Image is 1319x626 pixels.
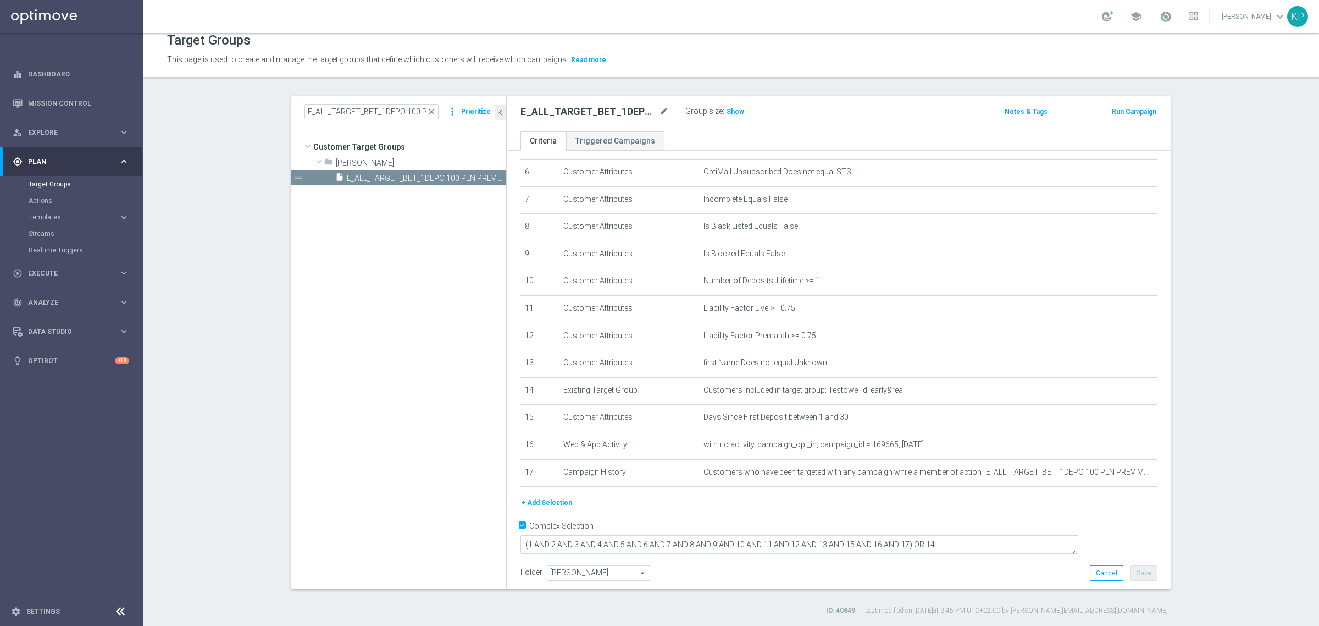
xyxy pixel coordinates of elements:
td: 9 [520,241,559,268]
i: keyboard_arrow_right [119,326,129,337]
button: Data Studio keyboard_arrow_right [12,327,130,336]
button: chevron_left [495,105,506,120]
td: Customer Attributes [559,295,699,323]
span: Liability Factor Prematch >= 0.75 [703,331,816,341]
td: Existing Target Group [559,377,699,405]
span: Data Studio [28,328,119,335]
i: person_search [13,128,23,138]
div: person_search Explore keyboard_arrow_right [12,128,130,137]
span: Analyze [28,299,119,306]
i: chevron_left [495,107,506,118]
i: keyboard_arrow_right [119,212,129,223]
td: 11 [520,295,559,323]
div: Dashboard [13,59,129,89]
div: Templates [29,214,119,221]
a: Settings [26,608,60,615]
i: lightbulb [13,356,23,366]
i: more_vert [447,104,458,119]
a: Mission Control [28,89,129,118]
span: This page is used to create and manage the target groups that define which customers will receive... [167,55,568,64]
span: Templates [29,214,108,221]
button: Save [1130,565,1157,581]
div: Mission Control [13,89,129,118]
div: Optibot [13,346,129,375]
span: Show [727,108,744,116]
input: Quick find group or folder [304,104,439,119]
a: Actions [29,196,114,205]
span: Explore [28,129,119,136]
div: Analyze [13,298,119,307]
span: school [1130,10,1142,23]
td: Customer Attributes [559,350,699,378]
td: 8 [520,214,559,241]
button: + Add Selection [520,497,573,509]
td: 17 [520,459,559,487]
td: Customer Attributes [559,186,699,214]
button: lightbulb Optibot +10 [12,356,130,365]
td: Customer Attributes [559,214,699,241]
button: Cancel [1090,565,1123,581]
div: Target Groups [29,176,142,193]
td: 13 [520,350,559,378]
td: 7 [520,186,559,214]
td: 6 [520,159,559,186]
label: Group size [685,107,723,116]
i: track_changes [13,298,23,307]
button: Templates keyboard_arrow_right [29,213,130,222]
a: Realtime Triggers [29,246,114,255]
span: Is Black Listed Equals False [703,222,798,231]
i: insert_drive_file [335,173,344,185]
a: Target Groups [29,180,114,189]
span: with no activity, campaign_opt_in, campaign_id = 169665, [DATE] [703,440,924,449]
i: keyboard_arrow_right [119,268,129,278]
span: Customer Target Groups [313,139,506,155]
h1: Target Groups [167,32,251,48]
label: : [723,107,724,116]
td: Customer Attributes [559,268,699,296]
span: Days Since First Deposit between 1 and 30 [703,413,849,422]
h2: E_ALL_TARGET_BET_1DEPO 100 PLN PREV MONTH pw_200825 [520,105,657,118]
span: OptiMail Unsubscribed Does not equal STS [703,167,851,177]
label: Complex Selection [529,521,594,531]
td: Customer Attributes [559,323,699,350]
div: Templates [29,209,142,226]
i: folder [324,157,333,170]
a: Triggered Campaigns [566,131,664,151]
button: Mission Control [12,99,130,108]
a: Streams [29,229,114,238]
a: [PERSON_NAME]keyboard_arrow_down [1221,8,1287,25]
button: equalizer Dashboard [12,70,130,79]
span: E_ALL_TARGET_BET_1DEPO 100 PLN PREV MONTH pw_200825 [347,174,506,183]
label: Last modified on [DATE] at 3:45 PM UTC+02:00 by [PERSON_NAME][EMAIL_ADDRESS][DOMAIN_NAME] [865,606,1168,616]
span: Customers included in target group: Testowe_id_early&rea [703,386,903,395]
i: mode_edit [659,105,669,118]
a: Dashboard [28,59,129,89]
i: keyboard_arrow_right [119,156,129,167]
span: first Name Does not equal Unknown [703,358,827,367]
span: close [427,107,436,116]
div: gps_fixed Plan keyboard_arrow_right [12,157,130,166]
button: track_changes Analyze keyboard_arrow_right [12,298,130,307]
td: 16 [520,432,559,459]
a: Optibot [28,346,115,375]
i: play_circle_outline [13,268,23,278]
div: Realtime Triggers [29,242,142,259]
td: Customer Attributes [559,405,699,432]
td: 14 [520,377,559,405]
label: Folder [520,568,542,577]
button: Prioritize [459,105,492,119]
td: Web & App Activity [559,432,699,459]
i: equalizer [13,69,23,79]
i: gps_fixed [13,157,23,167]
span: Number of Deposits, Lifetime >= 1 [703,276,820,285]
button: Run Campaign [1111,106,1157,118]
div: Explore [13,128,119,138]
button: Notes & Tags [1004,106,1049,118]
div: Streams [29,226,142,242]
